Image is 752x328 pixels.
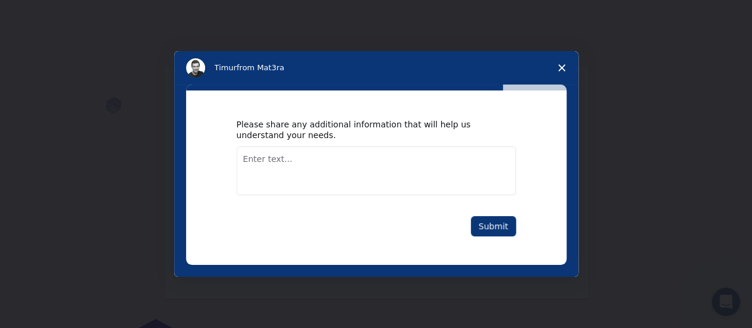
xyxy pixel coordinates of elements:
[237,119,498,140] div: Please share any additional information that will help us understand your needs.
[545,51,578,85] span: Close survey
[24,8,67,19] span: Support
[186,58,205,77] img: Profile image for Timur
[215,63,237,72] span: Timur
[471,216,516,236] button: Submit
[237,63,284,72] span: from Mat3ra
[237,146,516,195] textarea: Enter text...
